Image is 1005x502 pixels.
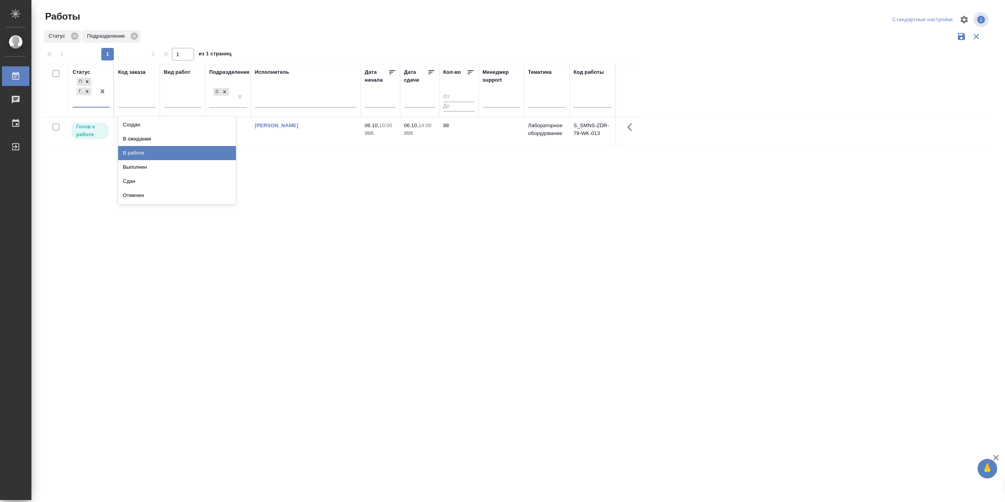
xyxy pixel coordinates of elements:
span: Настроить таблицу [955,10,974,29]
p: 14:00 [418,122,431,128]
input: До [443,102,475,111]
div: split button [890,14,955,26]
button: Сохранить фильтры [954,29,969,44]
div: Готов к работе [77,88,83,96]
div: Код заказа [118,68,146,76]
div: Дата начала [365,68,388,84]
div: Отменен [118,188,236,203]
span: из 1 страниц [199,49,232,60]
div: Статус [73,68,90,76]
button: 🙏 [978,459,997,478]
span: Работы [43,10,80,23]
div: Код работы [574,68,604,76]
div: В работе [118,146,236,160]
p: 2025 [404,130,435,137]
input: От [443,92,475,102]
p: 06.10, [365,122,379,128]
td: 88 [439,118,479,145]
div: Статус [44,30,81,43]
div: Вид работ [164,68,190,76]
button: Сбросить фильтры [969,29,984,44]
p: 2025 [365,130,396,137]
div: Дата сдачи [404,68,428,84]
div: Подразделение [82,30,141,43]
span: 🙏 [981,460,994,477]
div: Исполнитель [255,68,289,76]
div: Создан [118,118,236,132]
span: Посмотреть информацию [974,12,990,27]
a: [PERSON_NAME] [255,122,298,128]
p: Статус [49,32,68,40]
button: Здесь прячутся важные кнопки [623,118,641,137]
div: Менеджер support [482,68,520,84]
div: DTPlight [213,88,220,96]
p: Подразделение [87,32,128,40]
div: Кол-во [443,68,461,76]
p: 06.10, [404,122,418,128]
div: DTPlight [212,87,230,97]
p: Лабораторное оборудование [528,122,566,137]
div: Выполнен [118,160,236,174]
div: Сдан [118,174,236,188]
p: 10:00 [379,122,392,128]
div: Тематика [528,68,552,76]
div: Подбор [77,78,83,86]
div: В ожидании [118,132,236,146]
td: S_SMNS-ZDR-79-WK-013 [570,118,615,145]
div: Подразделение [209,68,250,76]
p: Готов к работе [76,123,104,139]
